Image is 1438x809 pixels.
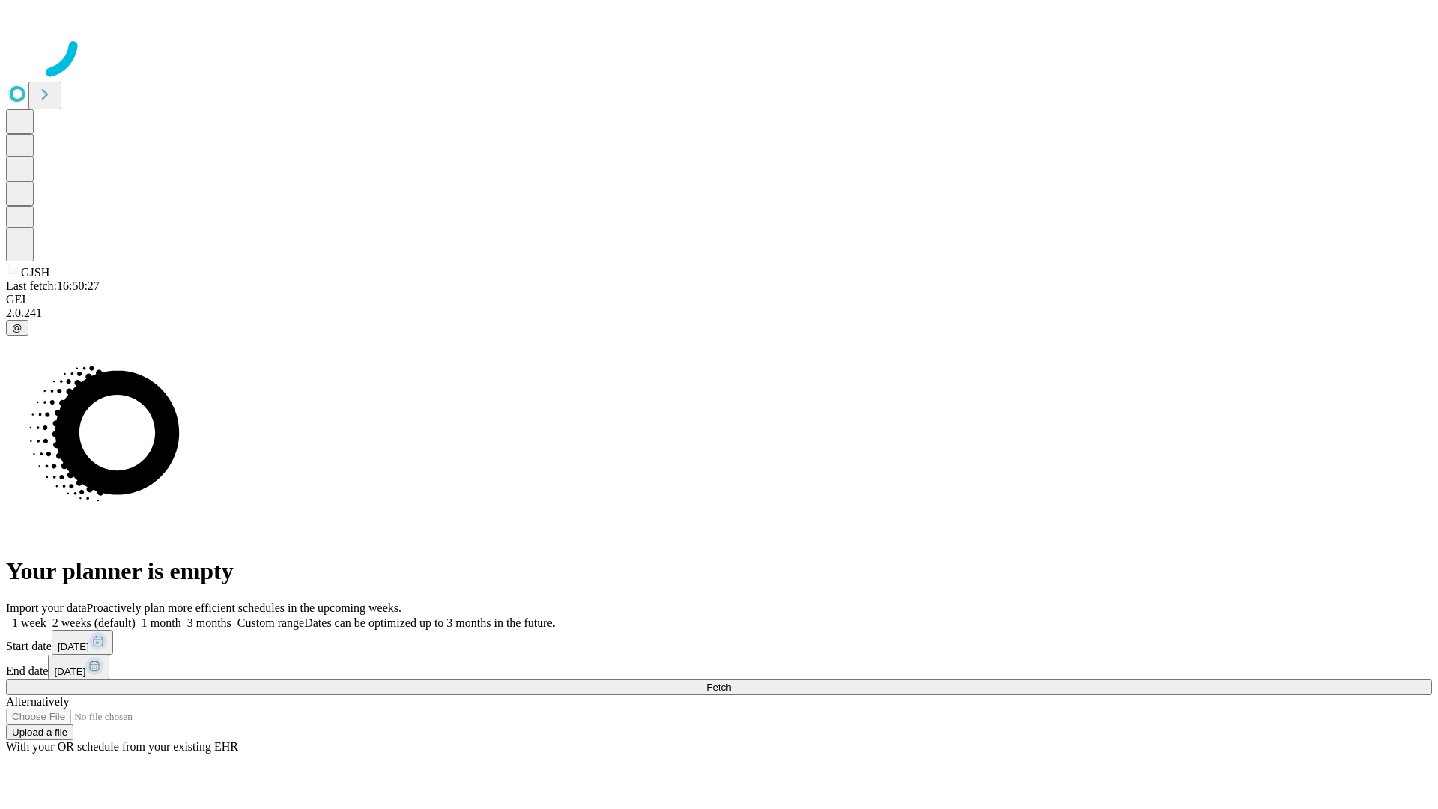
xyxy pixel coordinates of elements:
[6,655,1432,679] div: End date
[142,616,181,629] span: 1 month
[6,306,1432,320] div: 2.0.241
[6,630,1432,655] div: Start date
[21,266,49,279] span: GJSH
[6,740,238,753] span: With your OR schedule from your existing EHR
[12,322,22,333] span: @
[6,557,1432,585] h1: Your planner is empty
[304,616,555,629] span: Dates can be optimized up to 3 months in the future.
[6,602,87,614] span: Import your data
[58,641,89,652] span: [DATE]
[48,655,109,679] button: [DATE]
[187,616,231,629] span: 3 months
[52,630,113,655] button: [DATE]
[706,682,731,693] span: Fetch
[6,293,1432,306] div: GEI
[52,616,136,629] span: 2 weeks (default)
[6,679,1432,695] button: Fetch
[6,695,69,708] span: Alternatively
[6,320,28,336] button: @
[6,724,73,740] button: Upload a file
[237,616,304,629] span: Custom range
[87,602,401,614] span: Proactively plan more efficient schedules in the upcoming weeks.
[54,666,85,677] span: [DATE]
[6,279,100,292] span: Last fetch: 16:50:27
[12,616,46,629] span: 1 week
